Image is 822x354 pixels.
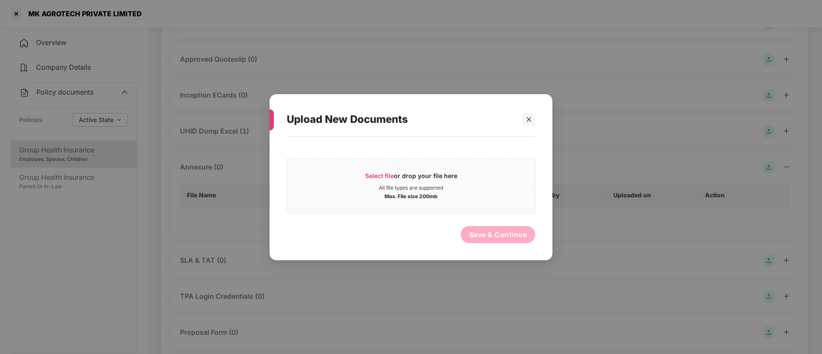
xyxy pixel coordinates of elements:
div: Upload New Documents [287,103,515,136]
span: close [526,116,532,122]
span: Select file [365,172,394,179]
div: or drop your file here [365,171,457,184]
span: Select fileor drop your file hereAll file types are supportedMax. File size 200mb [287,165,535,206]
button: Save & Continue [461,226,536,243]
div: Max. File size 200mb [384,191,438,199]
div: All file types are supported [379,184,443,191]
